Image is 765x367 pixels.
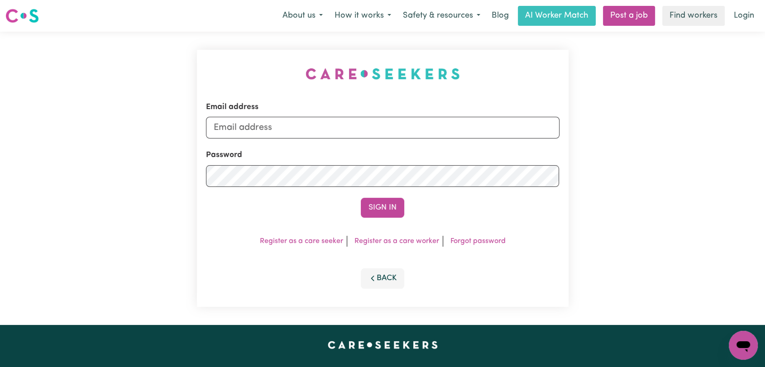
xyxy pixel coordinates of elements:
a: Forgot password [450,238,506,245]
button: Back [361,268,404,288]
img: Careseekers logo [5,8,39,24]
a: Find workers [662,6,725,26]
a: Login [728,6,760,26]
label: Password [206,149,242,161]
button: Safety & resources [397,6,486,25]
a: Post a job [603,6,655,26]
input: Email address [206,117,559,138]
a: Register as a care seeker [260,238,343,245]
button: Sign In [361,198,404,218]
button: How it works [329,6,397,25]
a: Careseekers logo [5,5,39,26]
label: Email address [206,101,258,113]
a: Register as a care worker [354,238,439,245]
a: Blog [486,6,514,26]
a: AI Worker Match [518,6,596,26]
button: About us [277,6,329,25]
a: Careseekers home page [328,341,438,348]
iframe: Button to launch messaging window [729,331,758,360]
